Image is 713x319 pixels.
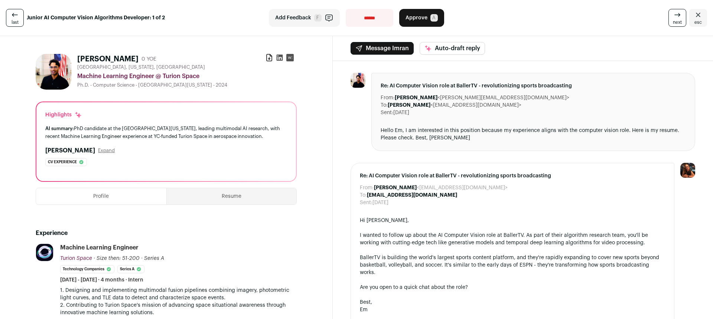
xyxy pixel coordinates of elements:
b: [PERSON_NAME] [395,95,437,100]
span: AI summary: [45,126,74,131]
div: Ph.D. - Computer Science - [GEOGRAPHIC_DATA][US_STATE] - 2024 [77,82,297,88]
span: Approve [406,14,427,22]
div: Are you open to a quick chat about the role? [360,284,665,291]
dd: [DATE] [372,199,388,206]
span: Add Feedback [275,14,311,22]
button: Approve A [399,9,444,27]
dt: Sent: [360,199,372,206]
p: 1. Designing and implementing multimodal fusion pipelines combining imagery, photometric light cu... [60,287,297,316]
div: Hello Em, I am interested in this position because my experience aligns with the computer vision ... [381,127,686,142]
button: Auto-draft reply [420,42,485,55]
dt: To: [381,101,388,109]
strong: Junior AI Computer Vision Algorithms Developer: 1 of 2 [27,14,165,22]
span: Turion Space [60,256,92,261]
div: BallerTV is building the world's largest sports content platform, and they're rapidly expanding t... [360,254,665,276]
dd: <[EMAIL_ADDRESS][DOMAIN_NAME]> [374,184,508,191]
dt: From: [381,94,395,101]
img: 9dcc75339d463c7c99ca0b22f5a1f468facdd7f8fb23ef7c1b8263d21187bf6e.jpg [36,54,71,90]
div: Machine Learning Engineer @ Turion Space [77,72,297,81]
div: Highlights [45,111,82,119]
li: Series A [117,265,144,273]
dt: From: [360,184,374,191]
span: next [673,19,682,25]
div: Hi [PERSON_NAME], [360,217,665,224]
button: Expand [98,148,115,154]
h1: [PERSON_NAME] [77,54,139,64]
dt: Sent: [381,109,393,116]
dd: <[EMAIL_ADDRESS][DOMAIN_NAME]> [388,101,521,109]
a: Close [689,9,707,27]
span: A [430,14,438,22]
div: Em [360,306,665,313]
span: Re: AI Computer Vision role at BallerTV - revolutionizing sports broadcasting [360,172,665,180]
span: last [12,19,19,25]
h2: Experience [36,229,297,238]
div: PhD candidate at the [GEOGRAPHIC_DATA][US_STATE], leading multimodal AI research, with recent Mac... [45,125,287,140]
span: · Size then: 51-200 [94,256,140,261]
span: F [314,14,322,22]
span: [DATE] - [DATE] · 4 months · Intern [60,276,143,284]
b: [EMAIL_ADDRESS][DOMAIN_NAME] [367,193,457,198]
div: I wanted to follow up about the AI Computer Vision role at BallerTV. As part of their algorithm r... [360,232,665,246]
span: [GEOGRAPHIC_DATA], [US_STATE], [GEOGRAPHIC_DATA] [77,64,205,70]
span: Series A [144,256,164,261]
img: 9dcc75339d463c7c99ca0b22f5a1f468facdd7f8fb23ef7c1b8263d21187bf6e.jpg [351,73,365,88]
dd: [DATE] [393,109,409,116]
dd: <[PERSON_NAME][EMAIL_ADDRESS][DOMAIN_NAME]> [395,94,569,101]
span: Re: AI Computer Vision role at BallerTV - revolutionizing sports broadcasting [381,82,686,90]
img: 08d88febaf00d2c112a8ad74027f2c8b677a6490cd3fbe7beee77e3f8bf1a2f5.jpg [36,244,53,261]
img: 13968079-medium_jpg [680,163,695,178]
li: Technology Companies [60,265,114,273]
button: Add Feedback F [269,9,340,27]
button: Resume [167,188,297,204]
button: Profile [36,188,166,204]
a: next [668,9,686,27]
h2: [PERSON_NAME] [45,146,95,155]
span: · [141,255,143,262]
dt: To: [360,191,367,199]
b: [PERSON_NAME] [388,103,430,108]
div: 0 YOE [141,55,156,63]
b: [PERSON_NAME] [374,185,417,190]
div: Machine Learning Engineer [60,244,139,252]
button: Message Imran [351,42,414,55]
div: Best, [360,299,665,306]
span: Cv experience [48,158,77,166]
a: last [6,9,24,27]
span: esc [694,19,702,25]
